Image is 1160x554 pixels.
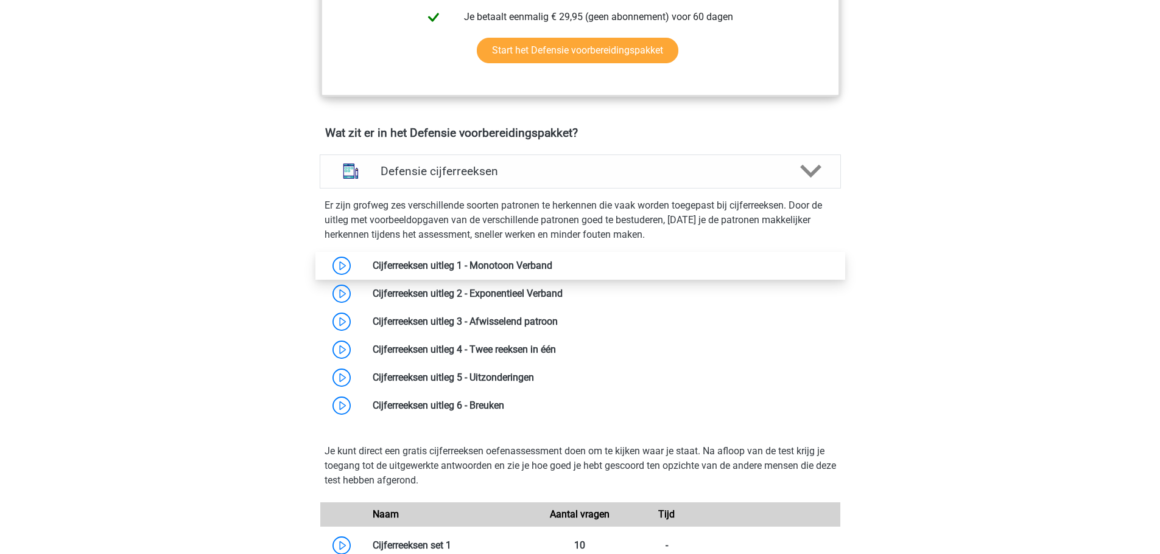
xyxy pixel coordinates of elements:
div: Cijferreeksen uitleg 6 - Breuken [364,398,840,413]
div: Cijferreeksen uitleg 1 - Monotoon Verband [364,258,840,273]
div: Naam [364,507,537,522]
div: Cijferreeksen uitleg 3 - Afwisselend patroon [364,314,840,329]
h4: Wat zit er in het Defensie voorbereidingspakket? [325,126,835,140]
h4: Defensie cijferreeksen [381,164,779,178]
a: Start het Defensie voorbereidingspakket [477,38,678,63]
p: Er zijn grofweg zes verschillende soorten patronen te herkennen die vaak worden toegepast bij cij... [325,198,836,242]
div: Cijferreeksen uitleg 5 - Uitzonderingen [364,370,840,385]
div: Tijd [624,507,710,522]
div: Cijferreeksen set 1 [364,538,537,553]
div: Cijferreeksen uitleg 4 - Twee reeksen in één [364,342,840,357]
img: cijferreeksen [335,155,367,187]
div: Cijferreeksen uitleg 2 - Exponentieel Verband [364,286,840,301]
p: Je kunt direct een gratis cijferreeksen oefenassessment doen om te kijken waar je staat. Na afloo... [325,444,836,488]
div: Aantal vragen [536,507,623,522]
a: cijferreeksen Defensie cijferreeksen [315,154,846,189]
